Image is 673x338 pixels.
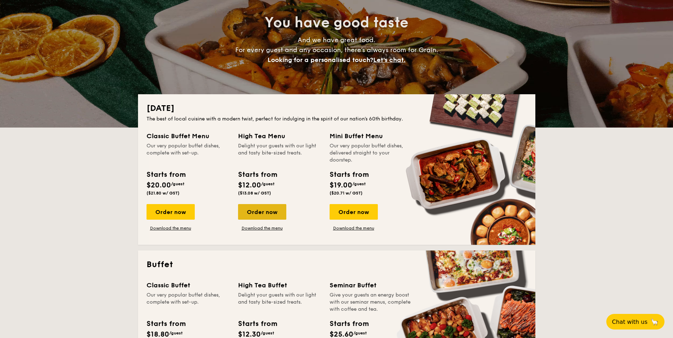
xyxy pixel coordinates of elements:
[238,204,286,220] div: Order now
[147,191,180,196] span: ($21.80 w/ GST)
[330,142,413,164] div: Our very popular buffet dishes, delivered straight to your doorstep.
[261,331,274,336] span: /guest
[606,314,664,329] button: Chat with us🦙
[147,259,527,270] h2: Buffet
[330,191,363,196] span: ($20.71 w/ GST)
[238,225,286,231] a: Download the menu
[147,319,185,329] div: Starts from
[238,169,277,180] div: Starts from
[330,131,413,141] div: Mini Buffet Menu
[238,142,321,164] div: Delight your guests with our light and tasty bite-sized treats.
[330,225,378,231] a: Download the menu
[238,131,321,141] div: High Tea Menu
[352,181,366,186] span: /guest
[147,103,527,114] h2: [DATE]
[147,116,527,123] div: The best of local cuisine with a modern twist, perfect for indulging in the spirit of our nation’...
[238,292,321,313] div: Delight your guests with our light and tasty bite-sized treats.
[147,292,230,313] div: Our very popular buffet dishes, complete with set-up.
[265,14,408,31] span: You have good taste
[330,181,352,190] span: $19.00
[330,204,378,220] div: Order now
[330,292,413,313] div: Give your guests an energy boost with our seminar menus, complete with coffee and tea.
[238,280,321,290] div: High Tea Buffet
[147,204,195,220] div: Order now
[330,319,368,329] div: Starts from
[612,319,647,325] span: Chat with us
[169,331,183,336] span: /guest
[238,181,261,190] span: $12.00
[238,319,277,329] div: Starts from
[353,331,367,336] span: /guest
[267,56,373,64] span: Looking for a personalised touch?
[147,181,171,190] span: $20.00
[373,56,406,64] span: Let's chat.
[147,131,230,141] div: Classic Buffet Menu
[650,318,659,326] span: 🦙
[147,280,230,290] div: Classic Buffet
[330,280,413,290] div: Seminar Buffet
[171,181,184,186] span: /guest
[238,191,271,196] span: ($13.08 w/ GST)
[147,169,185,180] div: Starts from
[261,181,275,186] span: /guest
[235,36,438,64] span: And we have great food. For every guest and any occasion, there’s always room for Grain.
[147,225,195,231] a: Download the menu
[147,142,230,164] div: Our very popular buffet dishes, complete with set-up.
[330,169,368,180] div: Starts from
